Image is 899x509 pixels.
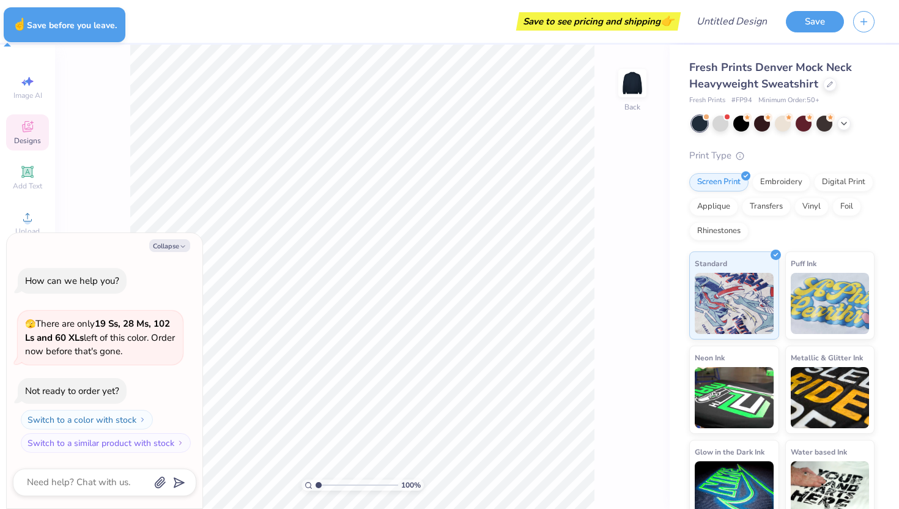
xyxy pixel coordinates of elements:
[814,173,873,191] div: Digital Print
[25,275,119,287] div: How can we help you?
[25,318,170,344] strong: 19 Ss, 28 Ms, 102 Ls and 60 XLs
[731,95,752,106] span: # FP94
[695,257,727,270] span: Standard
[689,222,749,240] div: Rhinestones
[519,12,678,31] div: Save to see pricing and shipping
[21,410,153,429] button: Switch to a color with stock
[25,318,35,330] span: 🫣
[624,102,640,113] div: Back
[25,385,119,397] div: Not ready to order yet?
[15,226,40,236] span: Upload
[660,13,674,28] span: 👉
[791,257,816,270] span: Puff Ink
[786,11,844,32] button: Save
[687,9,777,34] input: Untitled Design
[742,198,791,216] div: Transfers
[689,198,738,216] div: Applique
[25,318,175,357] span: There are only left of this color. Order now before that's gone.
[752,173,810,191] div: Embroidery
[13,91,42,100] span: Image AI
[695,367,774,428] img: Neon Ink
[794,198,829,216] div: Vinyl
[791,445,847,458] span: Water based Ink
[14,136,41,146] span: Designs
[791,273,870,334] img: Puff Ink
[695,445,764,458] span: Glow in the Dark Ink
[13,181,42,191] span: Add Text
[620,71,645,95] img: Back
[21,433,191,453] button: Switch to a similar product with stock
[689,173,749,191] div: Screen Print
[149,239,190,252] button: Collapse
[791,351,863,364] span: Metallic & Glitter Ink
[695,273,774,334] img: Standard
[758,95,819,106] span: Minimum Order: 50 +
[832,198,861,216] div: Foil
[139,416,146,423] img: Switch to a color with stock
[695,351,725,364] span: Neon Ink
[401,480,421,491] span: 100 %
[689,95,725,106] span: Fresh Prints
[177,439,184,447] img: Switch to a similar product with stock
[689,60,852,91] span: Fresh Prints Denver Mock Neck Heavyweight Sweatshirt
[689,149,875,163] div: Print Type
[791,367,870,428] img: Metallic & Glitter Ink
